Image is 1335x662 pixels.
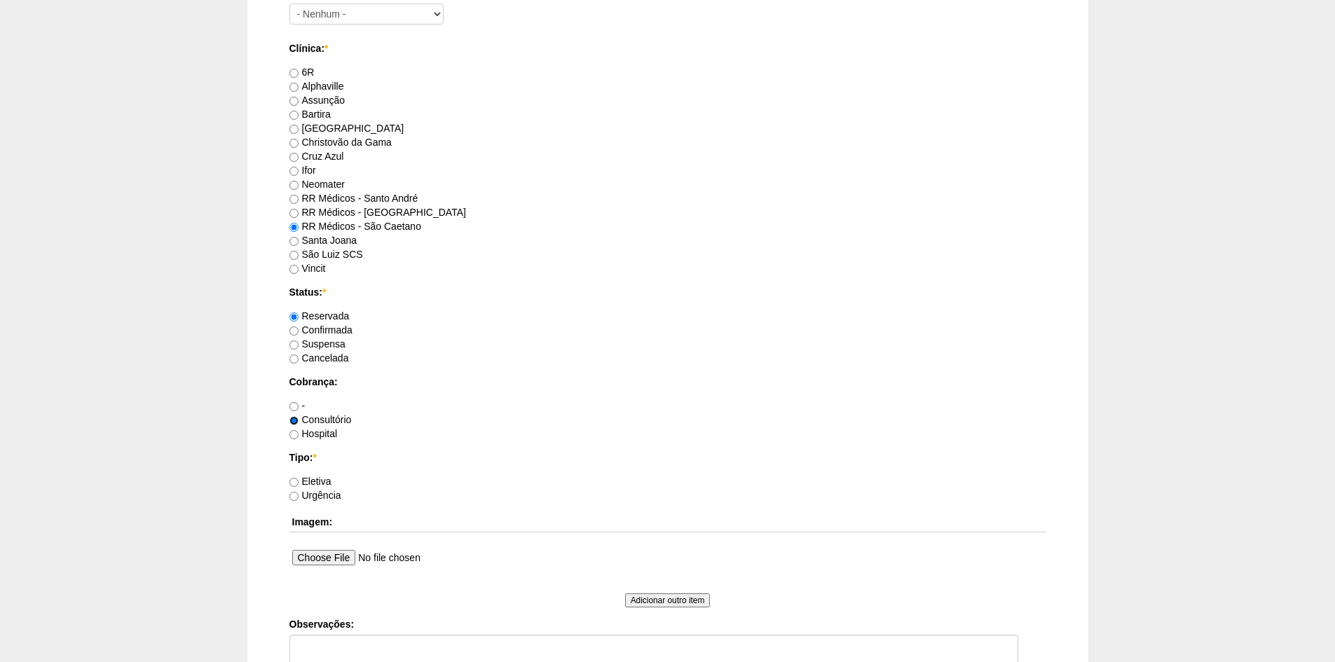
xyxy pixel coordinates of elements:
label: Consultório [289,414,352,425]
input: Ifor [289,167,299,176]
label: São Luiz SCS [289,249,363,260]
label: Assunção [289,95,345,106]
input: Cruz Azul [289,153,299,162]
label: Urgência [289,490,341,501]
input: Christovão da Gama [289,139,299,148]
input: RR Médicos - [GEOGRAPHIC_DATA] [289,209,299,218]
input: - [289,402,299,411]
input: Eletiva [289,478,299,487]
span: Este campo é obrigatório. [313,452,316,463]
label: Tipo: [289,450,1046,464]
span: Este campo é obrigatório. [324,43,328,54]
input: São Luiz SCS [289,251,299,260]
input: Hospital [289,430,299,439]
input: Neomater [289,181,299,190]
label: Cobrança: [289,375,1046,389]
input: Alphaville [289,83,299,92]
label: Santa Joana [289,235,357,246]
label: Confirmada [289,324,352,336]
label: Observações: [289,617,1046,631]
input: Santa Joana [289,237,299,246]
label: RR Médicos - São Caetano [289,221,421,232]
label: Clínica: [289,41,1046,55]
label: Neomater [289,179,345,190]
label: Hospital [289,428,338,439]
input: RR Médicos - São Caetano [289,223,299,232]
label: 6R [289,67,315,78]
input: [GEOGRAPHIC_DATA] [289,125,299,134]
label: Status: [289,285,1046,299]
label: Cruz Azul [289,151,344,162]
label: Christovão da Gama [289,137,392,148]
label: Vincit [289,263,326,274]
input: RR Médicos - Santo André [289,195,299,204]
input: Cancelada [289,354,299,364]
label: Cancelada [289,352,349,364]
label: Reservada [289,310,350,322]
input: Consultório [289,416,299,425]
input: Reservada [289,312,299,322]
input: 6R [289,69,299,78]
input: Suspensa [289,340,299,350]
label: Bartira [289,109,331,120]
label: Suspensa [289,338,345,350]
input: Adicionar outro item [625,593,711,607]
input: Assunção [289,97,299,106]
span: Este campo é obrigatório. [322,287,326,298]
label: Ifor [289,165,316,176]
label: RR Médicos - [GEOGRAPHIC_DATA] [289,207,466,218]
label: [GEOGRAPHIC_DATA] [289,123,404,134]
label: Eletiva [289,476,331,487]
label: RR Médicos - Santo André [289,193,418,204]
input: Confirmada [289,326,299,336]
input: Urgência [289,492,299,501]
input: Bartira [289,111,299,120]
th: Imagem: [289,512,1046,532]
input: Vincit [289,265,299,274]
label: Alphaville [289,81,344,92]
label: - [289,400,306,411]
